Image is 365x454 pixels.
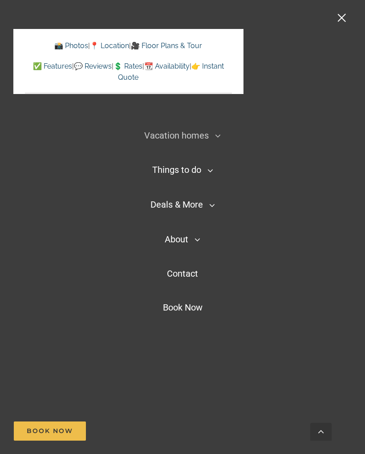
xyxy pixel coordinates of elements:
span: About [165,234,188,245]
a: 📍 Location [90,41,129,50]
a: Vacation homes [139,125,226,147]
span: Book Now [27,427,73,435]
a: 🎥 Floor Plans & Tour [131,41,202,50]
a: ✅ Features [33,62,72,70]
a: 📆 Availability [144,62,190,70]
a: Book Now [14,421,86,441]
p: | | [25,40,232,52]
a: 👉 Instant Quote [118,62,224,82]
a: 📸 Photos [54,41,88,50]
a: Toggle Menu [327,14,363,22]
span: Vacation homes [144,130,209,141]
a: Things to do [147,159,219,181]
span: Book Now [163,302,203,313]
a: Contact [162,263,203,284]
a: Deals & More [145,194,220,216]
a: About [159,229,206,251]
span: Things to do [152,164,201,175]
a: 💲 Rates [114,62,142,70]
p: | | | | [25,61,232,83]
span: Deals & More [150,199,203,210]
a: 💬 Reviews [74,62,112,70]
span: Contact [167,268,198,279]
